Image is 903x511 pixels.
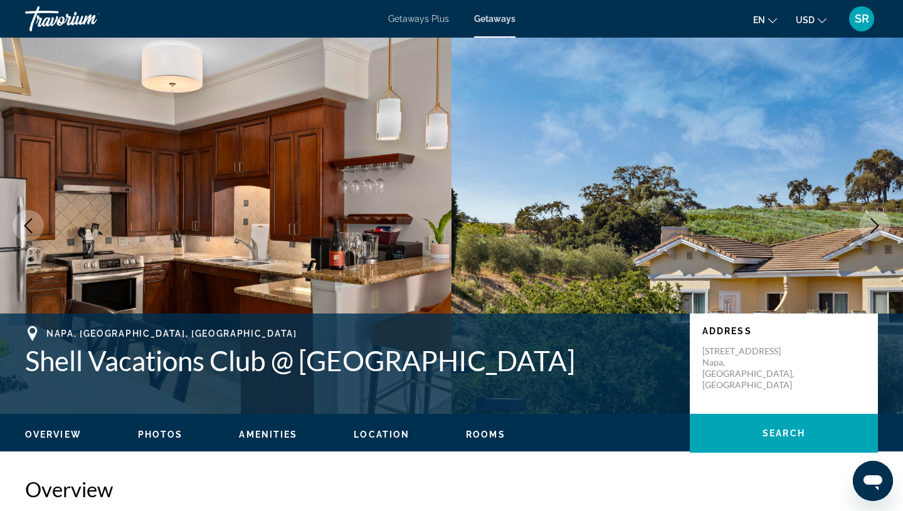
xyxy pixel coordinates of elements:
h1: Shell Vacations Club @ [GEOGRAPHIC_DATA] [25,344,677,377]
button: Rooms [466,429,505,440]
span: Rooms [466,429,505,440]
span: Photos [138,429,183,440]
button: Amenities [239,429,297,440]
span: Amenities [239,429,297,440]
span: en [753,15,765,25]
span: Location [354,429,409,440]
span: SR [855,13,869,25]
span: Search [763,428,805,438]
button: Change language [753,11,777,29]
button: Change currency [796,11,826,29]
span: USD [796,15,815,25]
p: [STREET_ADDRESS] Napa, [GEOGRAPHIC_DATA], [GEOGRAPHIC_DATA] [702,345,803,391]
button: User Menu [845,6,878,32]
button: Photos [138,429,183,440]
h2: Overview [25,477,878,502]
span: Overview [25,429,82,440]
a: Travorium [25,3,150,35]
button: Previous image [13,210,44,241]
a: Getaways [474,14,515,24]
span: Napa, [GEOGRAPHIC_DATA], [GEOGRAPHIC_DATA] [46,329,297,339]
button: Overview [25,429,82,440]
p: Address [702,326,865,336]
a: Getaways Plus [388,14,449,24]
button: Search [690,414,878,453]
iframe: Button to launch messaging window [853,461,893,501]
button: Next image [859,210,890,241]
button: Location [354,429,409,440]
